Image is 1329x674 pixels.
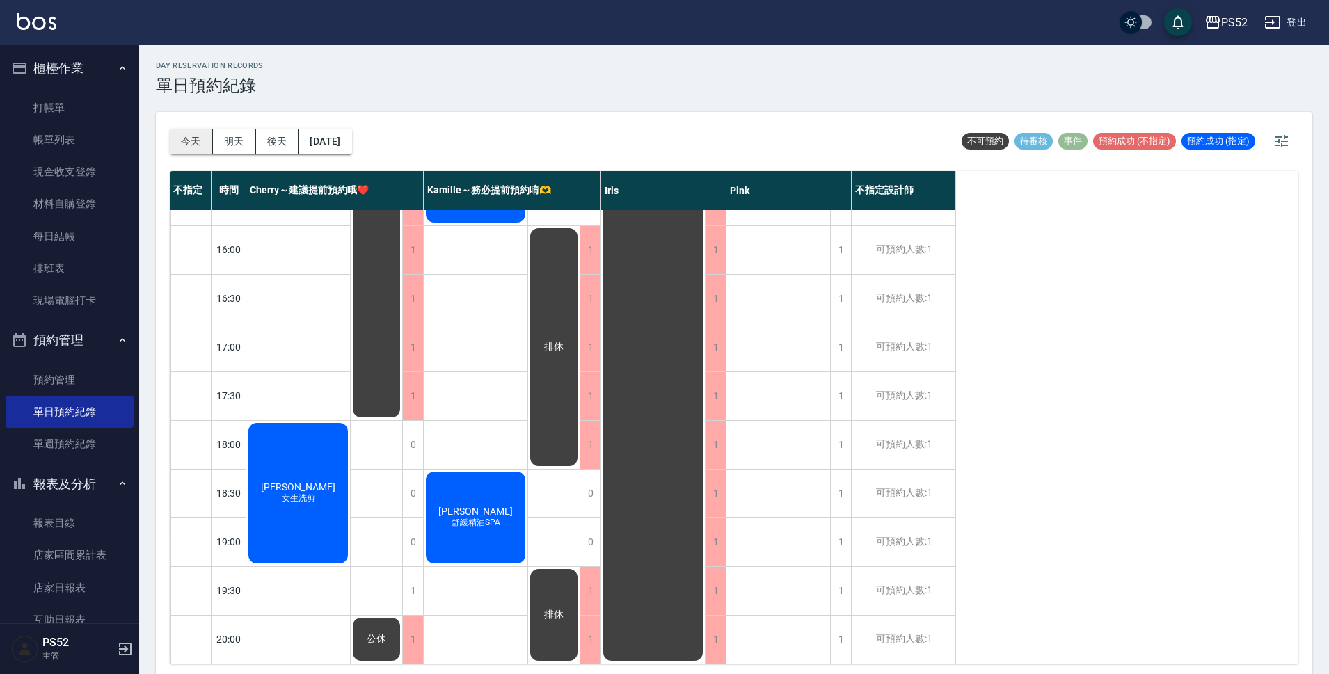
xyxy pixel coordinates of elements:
[580,616,600,664] div: 1
[402,518,423,566] div: 0
[830,470,851,517] div: 1
[212,225,246,274] div: 16:00
[213,129,256,154] button: 明天
[6,539,134,571] a: 店家區間累計表
[156,61,264,70] h2: day Reservation records
[962,135,1009,147] span: 不可預約
[1093,135,1176,147] span: 預約成功 (不指定)
[852,171,956,210] div: 不指定設計師
[299,129,351,154] button: [DATE]
[852,323,955,371] div: 可預約人數:1
[256,129,299,154] button: 後天
[279,492,318,504] span: 女生洗剪
[212,566,246,615] div: 19:30
[705,567,726,615] div: 1
[402,616,423,664] div: 1
[830,226,851,274] div: 1
[830,421,851,469] div: 1
[830,275,851,323] div: 1
[6,124,134,156] a: 帳單列表
[42,650,113,662] p: 主管
[6,284,134,316] a: 現場電腦打卡
[830,323,851,371] div: 1
[852,226,955,274] div: 可預約人數:1
[212,171,246,210] div: 時間
[212,323,246,371] div: 17:00
[6,428,134,460] a: 單週預約紀錄
[852,567,955,615] div: 可預約人數:1
[6,252,134,284] a: 排班表
[580,372,600,420] div: 1
[156,76,264,95] h3: 單日預約紀錄
[258,481,338,492] span: [PERSON_NAME]
[830,616,851,664] div: 1
[424,171,601,210] div: Kamille～務必提前預約唷🫶
[6,220,134,252] a: 每日結帳
[705,518,726,566] div: 1
[580,226,600,274] div: 1
[852,616,955,664] div: 可預約人數:1
[705,323,726,371] div: 1
[6,604,134,636] a: 互助日報表
[1181,135,1255,147] span: 預約成功 (指定)
[6,507,134,539] a: 報表目錄
[830,567,851,615] div: 1
[852,518,955,566] div: 可預約人數:1
[852,275,955,323] div: 可預約人數:1
[541,609,566,621] span: 排休
[170,171,212,210] div: 不指定
[830,372,851,420] div: 1
[402,421,423,469] div: 0
[1221,14,1248,31] div: PS52
[726,171,852,210] div: Pink
[705,421,726,469] div: 1
[402,470,423,517] div: 0
[402,323,423,371] div: 1
[705,275,726,323] div: 1
[705,226,726,274] div: 1
[6,156,134,188] a: 現金收支登錄
[705,470,726,517] div: 1
[436,506,516,517] span: [PERSON_NAME]
[601,171,726,210] div: Iris
[6,466,134,502] button: 報表及分析
[580,518,600,566] div: 0
[580,323,600,371] div: 1
[852,372,955,420] div: 可預約人數:1
[212,371,246,420] div: 17:30
[580,470,600,517] div: 0
[580,275,600,323] div: 1
[246,171,424,210] div: Cherry～建議提前預約哦❤️
[6,322,134,358] button: 預約管理
[170,129,213,154] button: 今天
[212,274,246,323] div: 16:30
[580,421,600,469] div: 1
[212,517,246,566] div: 19:00
[580,567,600,615] div: 1
[11,635,39,663] img: Person
[6,364,134,396] a: 預約管理
[212,469,246,517] div: 18:30
[402,226,423,274] div: 1
[402,372,423,420] div: 1
[830,518,851,566] div: 1
[42,636,113,650] h5: PS52
[364,633,389,645] span: 公休
[541,341,566,353] span: 排休
[212,420,246,469] div: 18:00
[449,517,503,529] span: 舒緩精油SPA
[212,615,246,664] div: 20:00
[852,470,955,517] div: 可預約人數:1
[6,188,134,220] a: 材料自購登錄
[6,50,134,86] button: 櫃檯作業
[402,567,423,615] div: 1
[6,396,134,428] a: 單日預約紀錄
[705,372,726,420] div: 1
[1058,135,1088,147] span: 事件
[1014,135,1053,147] span: 待審核
[705,616,726,664] div: 1
[852,421,955,469] div: 可預約人數:1
[1259,10,1312,35] button: 登出
[1199,8,1253,37] button: PS52
[6,92,134,124] a: 打帳單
